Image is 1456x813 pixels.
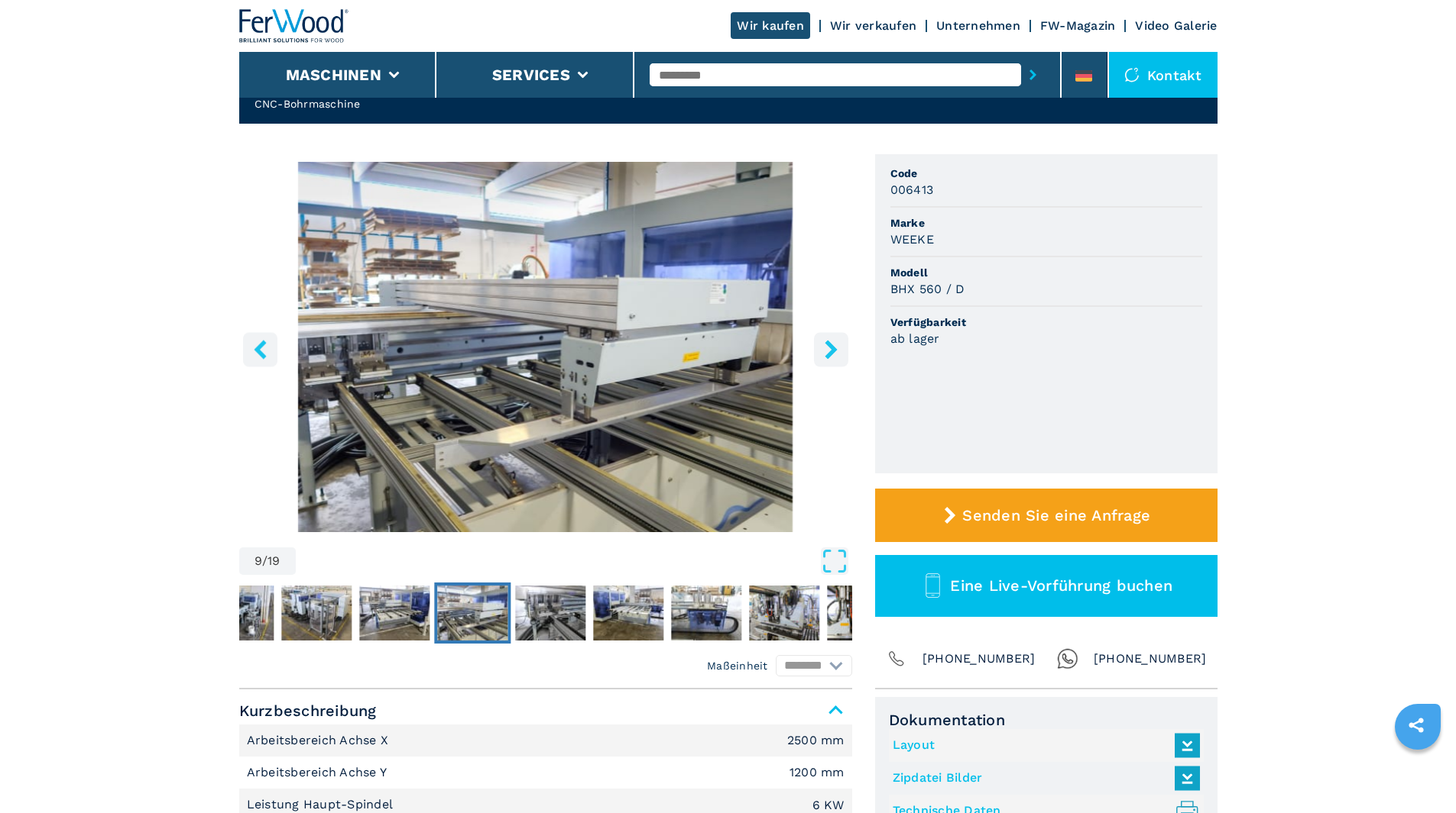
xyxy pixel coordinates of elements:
h2: CNC-Bohrmaschine [255,96,469,111]
p: Leistung Haupt-Spindel [247,796,397,813]
img: Kontakt [1124,67,1140,82]
h3: ab lager [890,330,940,347]
h3: 006413 [890,181,934,198]
span: / [262,555,268,567]
button: Go to Slide 11 [590,582,666,644]
button: Go to Slide 9 [434,582,511,644]
a: Wir kaufen [731,12,810,39]
div: Go to Slide 9 [239,162,852,532]
button: Go to Slide 7 [278,582,355,644]
button: submit-button [1021,57,1045,92]
span: Kurzbeschreibung [239,697,852,724]
a: Zipdatei Bilder [893,766,1192,791]
img: f6144f2bb193b2f5e6c800cb71062e4c [827,586,897,640]
button: Go to Slide 12 [668,582,744,644]
a: FW-Magazin [1040,18,1116,33]
img: Whatsapp [1057,648,1078,669]
button: Maschinen [286,66,381,84]
a: sharethis [1397,706,1435,744]
img: 9e62e06e155daf04e1f4e417ba485357 [281,586,352,640]
em: 6 KW [812,799,845,811]
img: Phone [886,648,907,669]
span: Verfügbarkeit [890,315,1202,330]
button: Open Fullscreen [300,547,848,575]
button: Go to Slide 6 [200,582,277,644]
button: Go to Slide 10 [512,582,589,644]
a: Video Galerie [1135,18,1217,33]
button: Go to Slide 14 [824,582,900,644]
em: 2500 mm [787,734,845,747]
span: Modell [890,265,1202,280]
button: left-button [243,332,277,366]
img: Ferwood [239,9,349,43]
img: 0f6b5e9848e984c05b58a50e6b989681 [437,586,507,640]
span: 19 [268,555,280,567]
span: [PHONE_NUMBER] [923,648,1036,669]
p: Arbeitsbereich Achse Y [247,764,391,781]
em: 1200 mm [790,766,845,779]
button: Senden Sie eine Anfrage [875,489,1218,542]
img: 0cfc569706f4203783ef7e20e55781f0 [203,586,274,640]
img: CNC-Bohrmaschine WEEKE BHX 560 / D [239,162,852,532]
iframe: Chat [1391,744,1445,802]
img: c34e2f1f9ae6a65700495222f81f1c3a [593,586,663,640]
span: Code [890,166,1202,181]
a: Unternehmen [936,18,1020,33]
p: Arbeitsbereich Achse X [247,732,393,749]
span: Senden Sie eine Anfrage [962,506,1150,524]
button: right-button [814,332,848,366]
em: Maßeinheit [707,658,768,673]
a: Layout [893,733,1192,758]
h3: BHX 560 / D [890,280,965,298]
span: 9 [255,555,262,567]
button: Eine Live-Vorführung buchen [875,555,1218,617]
span: [PHONE_NUMBER] [1094,648,1207,669]
img: 63229a21407ccede95e62751dfc690bf [671,586,741,640]
img: 4952e92d899f3d2acbd11fda6a181599 [359,586,430,640]
a: Wir verkaufen [830,18,916,33]
span: Marke [890,215,1202,231]
img: dafdb6e9404e0bb1a9d171239774dcb5 [515,586,585,640]
span: Eine Live-Vorführung buchen [950,576,1172,595]
button: Services [492,66,570,84]
h3: WEEKE [890,231,934,248]
img: 3974c6563387e088407649fc4b08eb38 [749,586,819,640]
button: Go to Slide 8 [356,582,433,644]
button: Go to Slide 13 [746,582,822,644]
div: Kontakt [1109,52,1218,98]
span: Dokumentation [889,711,1204,729]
